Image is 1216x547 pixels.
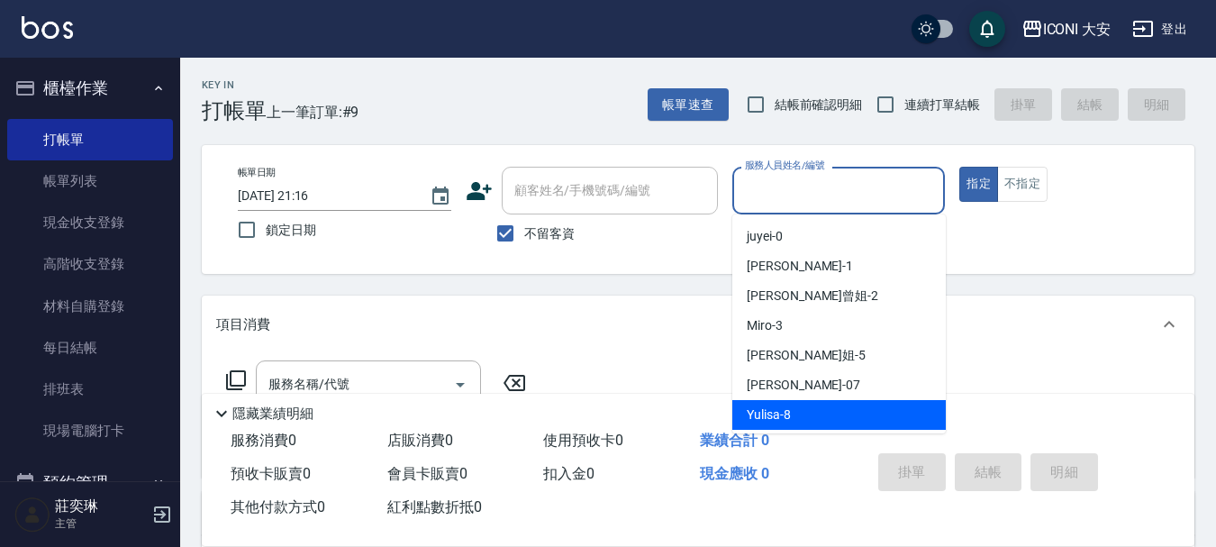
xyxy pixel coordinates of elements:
span: 其他付款方式 0 [231,498,325,515]
a: 帳單列表 [7,160,173,202]
span: 預收卡販賣 0 [231,465,311,482]
p: 主管 [55,515,147,532]
span: 上一筆訂單:#9 [267,101,359,123]
span: 使用預收卡 0 [543,432,623,449]
button: 帳單速查 [648,88,729,122]
span: 現金應收 0 [700,465,769,482]
p: 隱藏業績明細 [232,405,313,424]
span: 會員卡販賣 0 [387,465,467,482]
span: 扣入金 0 [543,465,594,482]
h2: Key In [202,79,267,91]
button: Choose date, selected date is 2025-09-05 [419,175,462,218]
h3: 打帳單 [202,98,267,123]
button: 不指定 [997,167,1048,202]
button: ICONI 大安 [1014,11,1119,48]
button: 登出 [1125,13,1194,46]
span: Yulisa -8 [747,406,791,424]
img: Logo [22,16,73,39]
span: 業績合計 0 [700,432,769,449]
button: 指定 [959,167,998,202]
span: 結帳前確認明細 [775,96,863,114]
button: 預約管理 [7,460,173,506]
p: 項目消費 [216,315,270,334]
span: 店販消費 0 [387,432,453,449]
div: 項目消費 [202,296,1194,353]
span: 服務消費 0 [231,432,296,449]
span: [PERSON_NAME] -1 [747,257,853,276]
a: 材料自購登錄 [7,286,173,327]
a: 打帳單 [7,119,173,160]
div: ICONI 大安 [1043,18,1112,41]
a: 每日結帳 [7,327,173,369]
span: juyei -0 [747,227,783,246]
span: Miro -3 [747,316,783,335]
label: 帳單日期 [238,166,276,179]
img: Person [14,497,50,533]
span: [PERSON_NAME]曾姐 -2 [747,287,878,305]
a: 現金收支登錄 [7,202,173,243]
span: [PERSON_NAME]姐 -5 [747,346,866,365]
span: [PERSON_NAME] -07 [747,376,860,395]
button: 櫃檯作業 [7,65,173,112]
span: 鎖定日期 [266,221,316,240]
span: 紅利點數折抵 0 [387,498,482,515]
label: 服務人員姓名/編號 [745,159,824,172]
input: YYYY/MM/DD hh:mm [238,181,412,211]
a: 現場電腦打卡 [7,410,173,451]
span: 不留客資 [524,224,575,243]
button: Open [446,370,475,399]
button: save [969,11,1005,47]
a: 高階收支登錄 [7,243,173,285]
a: 排班表 [7,369,173,410]
h5: 莊奕琳 [55,497,147,515]
span: 連續打單結帳 [904,96,980,114]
